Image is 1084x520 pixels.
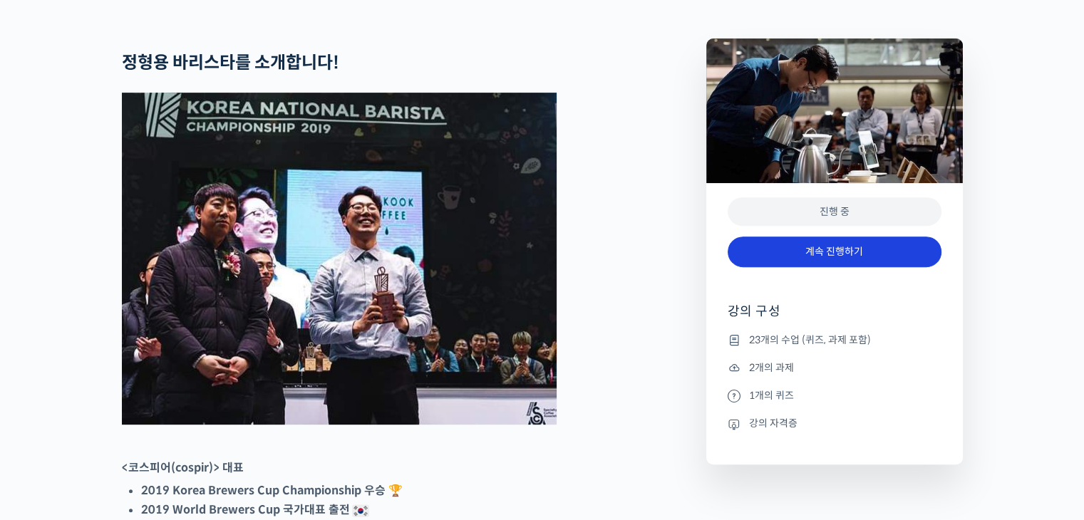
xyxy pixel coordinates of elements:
img: 🇰🇷 [352,502,369,519]
span: 홈 [45,423,53,435]
li: 23개의 수업 (퀴즈, 과제 포함) [728,331,941,348]
span: 설정 [220,423,237,435]
div: 진행 중 [728,197,941,227]
a: 대화 [94,402,184,437]
a: 계속 진행하기 [728,236,941,267]
span: 대화 [130,424,148,435]
h4: 강의 구성 [728,303,941,331]
a: 설정 [184,402,274,437]
a: 홈 [4,402,94,437]
li: 1개의 퀴즈 [728,387,941,404]
strong: <코스피어(cospir)> 대표 [122,460,244,475]
strong: 2019 Korea Brewers Cup Championship 우승 🏆 [141,483,403,498]
li: 2개의 과제 [728,359,941,376]
strong: 2019 World Brewers Cup 국가대표 출전 [141,502,371,517]
li: 강의 자격증 [728,415,941,432]
strong: 정형용 바리스타를 소개합니다! [122,52,339,73]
